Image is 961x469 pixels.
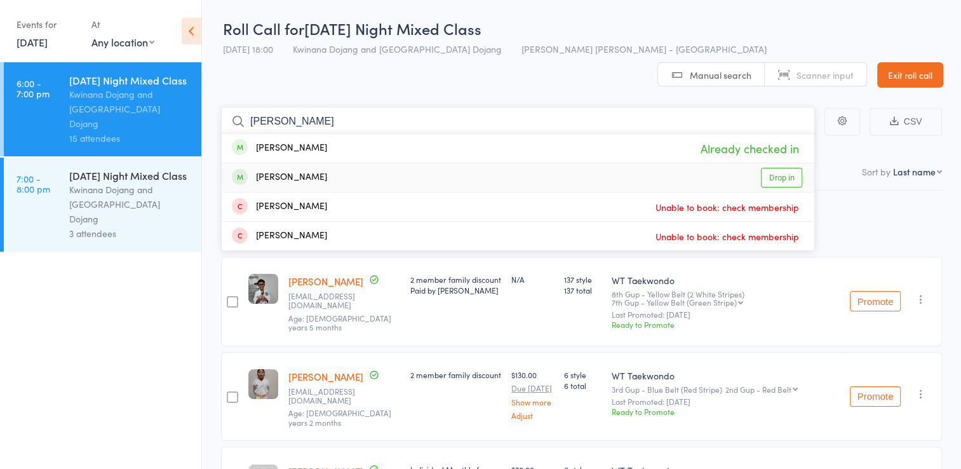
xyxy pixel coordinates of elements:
span: Roll Call for [223,18,304,39]
div: At [91,14,154,35]
div: [PERSON_NAME] [232,141,327,156]
div: Last name [893,165,936,178]
input: Search by name [221,107,815,136]
div: 8th Gup - Yellow Belt (2 White Stripes) [612,290,840,306]
a: [PERSON_NAME] [288,370,363,383]
div: 2nd Gup - Red Belt [725,385,791,393]
div: WT Taekwondo [612,369,840,382]
span: 6 style [563,369,601,380]
a: Show more [511,398,553,406]
div: $130.00 [511,369,553,419]
div: Ready to Promote [612,319,840,330]
div: [DATE] Night Mixed Class [69,168,191,182]
div: 3rd Gup - Blue Belt (Red Stripe) [612,385,840,393]
span: 137 style [563,274,601,285]
span: Scanner input [796,69,854,81]
span: Age: [DEMOGRAPHIC_DATA] years 2 months [288,407,391,427]
button: Promote [850,291,901,311]
span: [DATE] Night Mixed Class [304,18,481,39]
span: Already checked in [697,137,802,160]
div: 3 attendees [69,226,191,241]
img: image1707910442.png [248,274,278,304]
a: [PERSON_NAME] [288,275,363,288]
a: [DATE] [17,35,48,49]
time: 6:00 - 7:00 pm [17,78,50,99]
div: [PERSON_NAME] [232,200,327,214]
span: [PERSON_NAME] [PERSON_NAME] - [GEOGRAPHIC_DATA] [521,43,767,55]
div: Ready to Promote [612,406,840,417]
small: heidelinambravo@yahoo.com [288,292,400,310]
div: 7th Gup - Yellow Belt (Green Stripe) [612,298,737,306]
div: [PERSON_NAME] [232,170,327,185]
div: 2 member family discount Paid by [PERSON_NAME] [410,274,501,296]
div: 2 member family discount [410,369,501,380]
span: Unable to book: check membership [652,227,802,246]
span: 137 total [563,285,601,296]
a: Drop in [761,168,802,187]
button: Promote [850,386,901,407]
small: sakuami@hotmail.com [288,387,400,405]
small: Last Promoted: [DATE] [612,310,840,319]
div: [PERSON_NAME] [232,229,327,243]
img: image1725875260.png [248,369,278,399]
div: 15 attendees [69,131,191,146]
small: Last Promoted: [DATE] [612,397,840,406]
div: Any location [91,35,154,49]
div: Events for [17,14,79,35]
small: Due [DATE] [511,384,553,393]
div: Kwinana Dojang and [GEOGRAPHIC_DATA] Dojang [69,182,191,226]
div: [DATE] Night Mixed Class [69,73,191,87]
a: Exit roll call [877,62,943,88]
div: WT Taekwondo [612,274,840,287]
a: 6:00 -7:00 pm[DATE] Night Mixed ClassKwinana Dojang and [GEOGRAPHIC_DATA] Dojang15 attendees [4,62,201,156]
time: 7:00 - 8:00 pm [17,173,50,194]
a: Adjust [511,411,553,419]
span: Manual search [690,69,751,81]
span: Age: [DEMOGRAPHIC_DATA] years 5 months [288,313,391,332]
span: 6 total [563,380,601,391]
label: Sort by [862,165,890,178]
div: Kwinana Dojang and [GEOGRAPHIC_DATA] Dojang [69,87,191,131]
span: Unable to book: check membership [652,198,802,217]
span: [DATE] 18:00 [223,43,273,55]
span: Kwinana Dojang and [GEOGRAPHIC_DATA] Dojang [293,43,502,55]
div: N/A [511,274,553,285]
a: 7:00 -8:00 pm[DATE] Night Mixed ClassKwinana Dojang and [GEOGRAPHIC_DATA] Dojang3 attendees [4,158,201,252]
button: CSV [870,108,942,135]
